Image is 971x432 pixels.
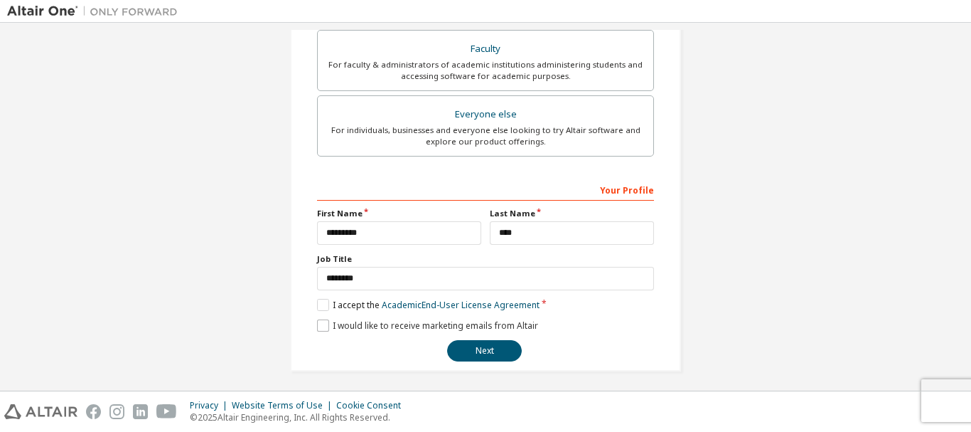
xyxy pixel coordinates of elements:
[326,59,645,82] div: For faculty & administrators of academic institutions administering students and accessing softwa...
[326,125,645,147] div: For individuals, businesses and everyone else looking to try Altair software and explore our prod...
[232,400,336,411] div: Website Terms of Use
[382,299,540,311] a: Academic End-User License Agreement
[190,411,409,423] p: © 2025 Altair Engineering, Inc. All Rights Reserved.
[133,404,148,419] img: linkedin.svg
[109,404,124,419] img: instagram.svg
[447,340,522,362] button: Next
[317,178,654,201] div: Your Profile
[156,404,177,419] img: youtube.svg
[86,404,101,419] img: facebook.svg
[317,253,654,265] label: Job Title
[7,4,185,19] img: Altair One
[336,400,409,411] div: Cookie Consent
[326,105,645,125] div: Everyone else
[190,400,232,411] div: Privacy
[4,404,77,419] img: altair_logo.svg
[317,208,481,219] label: First Name
[317,299,540,311] label: I accept the
[490,208,654,219] label: Last Name
[317,320,538,332] label: I would like to receive marketing emails from Altair
[326,39,645,59] div: Faculty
